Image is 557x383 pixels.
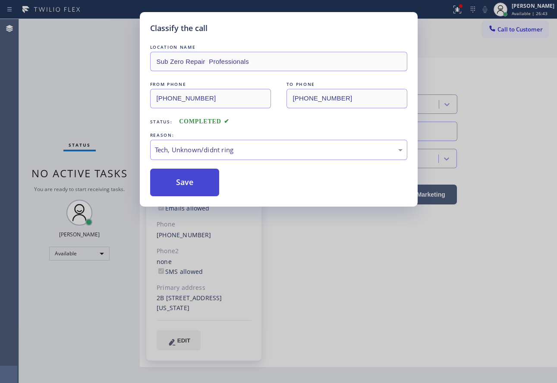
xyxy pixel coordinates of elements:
button: Save [150,169,220,196]
input: From phone [150,89,271,108]
span: COMPLETED [179,118,229,125]
div: TO PHONE [286,80,407,89]
div: LOCATION NAME [150,43,407,52]
h5: Classify the call [150,22,208,34]
span: Status: [150,119,173,125]
div: REASON: [150,131,407,140]
input: To phone [286,89,407,108]
div: Tech, Unknown/didnt ring [155,145,403,155]
div: FROM PHONE [150,80,271,89]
